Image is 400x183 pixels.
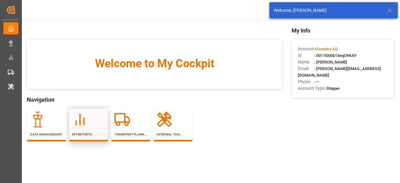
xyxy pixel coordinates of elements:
[314,60,347,64] span: : [PERSON_NAME]
[292,26,394,35] span: My Info
[315,47,338,51] span: Covestro AG
[298,85,324,92] span: Account Type
[274,7,381,14] div: Welcome, [PERSON_NAME]
[27,95,282,104] span: Navigation
[298,52,314,59] span: Id
[298,79,314,85] span: Phone
[298,65,314,72] span: Email
[39,55,270,72] span: Welcome to My Cockpit
[30,132,63,137] p: Data Management
[314,53,357,58] span: : 0011t000013eqOPAAY
[298,59,314,65] span: Name
[314,47,338,51] span: :
[114,132,147,137] p: Transport Planner
[157,132,189,137] p: Internal Tool
[72,132,105,137] p: My Reports
[298,46,314,52] span: Account
[324,86,340,91] span: : Shipper
[314,79,319,84] span: : —
[298,66,381,78] span: : [PERSON_NAME][EMAIL_ADDRESS][DOMAIN_NAME]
